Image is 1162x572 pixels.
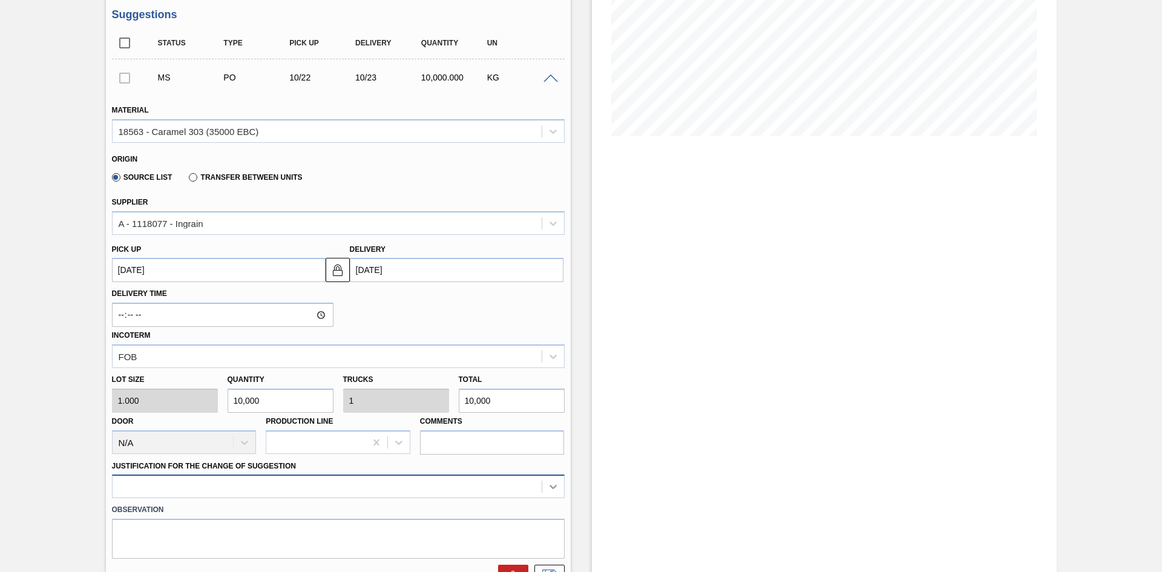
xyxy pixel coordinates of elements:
[228,375,264,384] label: Quantity
[350,245,386,254] label: Delivery
[112,371,218,389] label: Lot size
[326,258,350,282] button: locked
[112,8,565,21] h3: Suggestions
[418,39,491,47] div: Quantity
[112,285,333,303] label: Delivery Time
[112,106,149,114] label: Material
[119,126,259,136] div: 18563 - Caramel 303 (35000 EBC)
[112,331,151,340] label: Incoterm
[484,39,557,47] div: UN
[112,501,565,519] label: Observation
[112,198,148,206] label: Supplier
[155,39,228,47] div: Status
[343,375,373,384] label: Trucks
[155,73,228,82] div: Manual Suggestion
[220,73,294,82] div: Purchase order
[112,245,142,254] label: Pick up
[330,263,345,277] img: locked
[220,39,294,47] div: Type
[112,173,172,182] label: Source List
[484,73,557,82] div: KG
[112,462,296,470] label: Justification for the Change of Suggestion
[119,351,137,361] div: FOB
[112,417,134,426] label: Door
[266,417,333,426] label: Production Line
[286,39,359,47] div: Pick up
[286,73,359,82] div: 10/22/2025
[352,39,425,47] div: Delivery
[350,258,563,282] input: mm/dd/yyyy
[418,73,491,82] div: 10,000.000
[459,375,482,384] label: Total
[119,218,203,228] div: A - 1118077 - Ingrain
[112,155,138,163] label: Origin
[352,73,425,82] div: 10/23/2025
[189,173,302,182] label: Transfer between Units
[112,258,326,282] input: mm/dd/yyyy
[420,413,565,430] label: Comments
